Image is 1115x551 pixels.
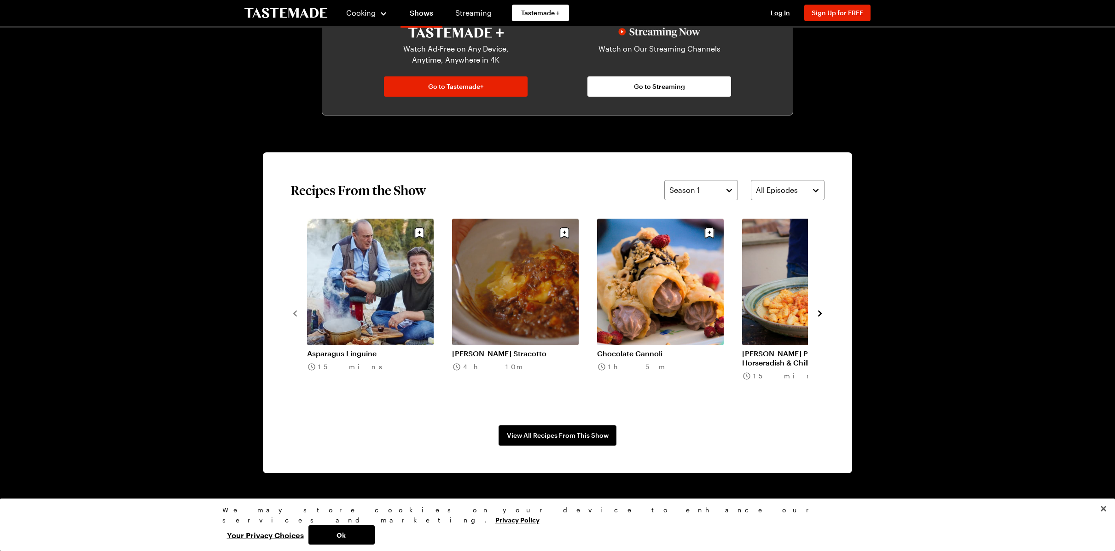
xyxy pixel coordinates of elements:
a: More information about your privacy, opens in a new tab [495,515,540,524]
a: Go to Streaming [587,76,731,97]
span: Go to Tastemade+ [428,82,484,91]
span: Cooking [346,8,376,17]
a: To Tastemade Home Page [244,8,327,18]
button: Save recipe [411,224,428,242]
p: Watch on Our Streaming Channels [593,43,726,65]
span: Season 1 [669,185,700,196]
a: Go to Tastemade+ [384,76,528,97]
a: Asparagus Linguine [307,349,434,358]
button: navigate to next item [815,307,825,318]
h2: Recipes From the Show [290,182,426,198]
a: Shows [401,2,442,28]
button: Your Privacy Choices [222,525,308,545]
span: Log In [771,9,790,17]
div: We may store cookies on your device to enhance our services and marketing. [222,505,885,525]
a: Chocolate Cannoli [597,349,724,358]
button: Ok [308,525,375,545]
a: [PERSON_NAME] Pasta with Crispy Horseradish & Chilli Breadcrumbs [742,349,869,367]
div: 2 / 7 [452,219,597,407]
span: Tastemade + [521,8,560,17]
a: Tastemade + [512,5,569,21]
a: View All Recipes From This Show [499,425,616,446]
button: All Episodes [751,180,825,200]
span: Go to Streaming [634,82,685,91]
button: Save recipe [556,224,573,242]
div: 4 / 7 [742,219,887,407]
button: Cooking [346,2,388,24]
span: All Episodes [756,185,798,196]
button: navigate to previous item [290,307,300,318]
button: Log In [762,8,799,17]
div: 1 / 7 [307,219,452,407]
button: Close [1093,499,1114,519]
span: View All Recipes From This Show [507,431,609,440]
span: Sign Up for FREE [812,9,863,17]
img: Streaming [618,28,700,38]
div: 3 / 7 [597,219,742,407]
button: Season 1 [664,180,738,200]
button: Save recipe [701,224,718,242]
p: Watch Ad-Free on Any Device, Anytime, Anywhere in 4K [389,43,522,65]
button: Sign Up for FREE [804,5,871,21]
a: [PERSON_NAME] Stracotto [452,349,579,358]
div: Privacy [222,505,885,545]
img: Tastemade+ [408,28,504,38]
